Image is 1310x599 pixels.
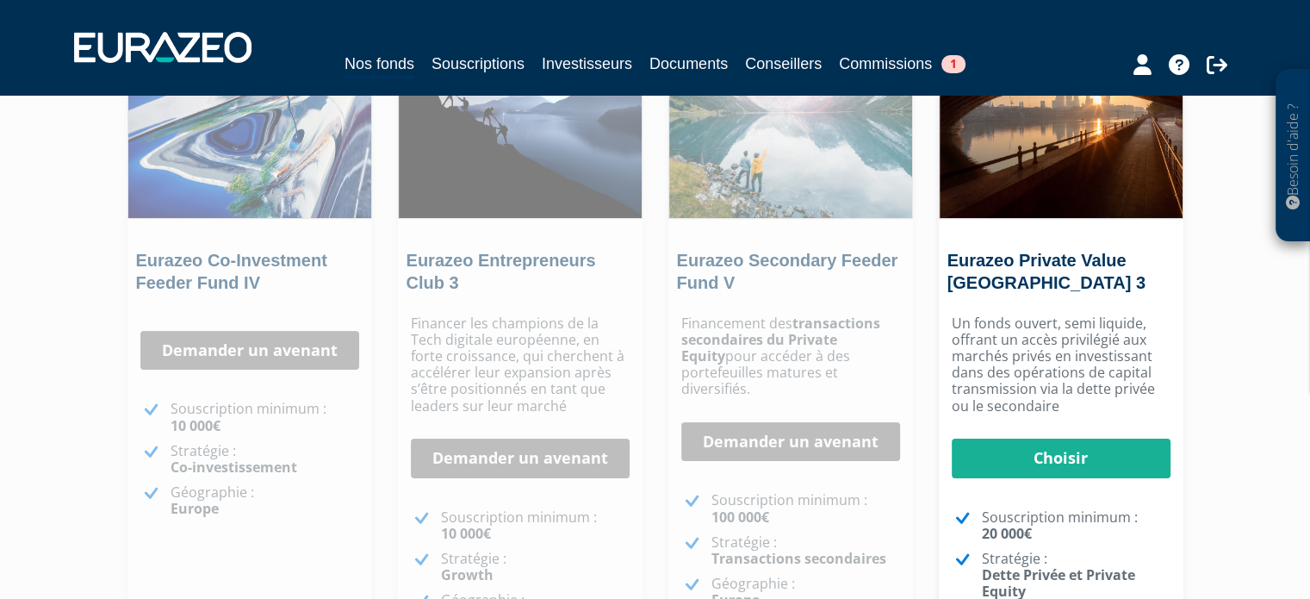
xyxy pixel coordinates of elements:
span: 1 [941,55,965,73]
a: Demander un avenant [140,331,359,371]
p: Stratégie : [441,551,630,583]
strong: 10 000€ [171,416,220,435]
strong: Transactions secondaires [711,549,886,568]
a: Investisseurs [542,52,632,76]
p: Stratégie : [171,443,359,476]
img: Eurazeo Co-Investment Feeder Fund IV [128,16,371,218]
a: Eurazeo Secondary Feeder Fund V [677,251,898,292]
strong: transactions secondaires du Private Equity [681,314,880,365]
a: Eurazeo Co-Investment Feeder Fund IV [136,251,327,292]
strong: 10 000€ [441,524,491,543]
p: Géographie : [171,484,359,517]
a: Eurazeo Entrepreneurs Club 3 [407,251,596,292]
a: Choisir [952,439,1170,478]
strong: Europe [171,499,219,518]
strong: Co-investissement [171,458,297,477]
img: Eurazeo Secondary Feeder Fund V [669,16,912,218]
a: Demander un avenant [681,422,900,462]
strong: 20 000€ [982,524,1032,543]
img: 1732889491-logotype_eurazeo_blanc_rvb.png [74,32,251,63]
strong: Growth [441,565,494,584]
a: Commissions1 [839,52,965,76]
img: Eurazeo Private Value Europe 3 [940,16,1183,218]
a: Eurazeo Private Value [GEOGRAPHIC_DATA] 3 [947,251,1145,292]
a: Nos fonds [345,52,414,78]
p: Besoin d'aide ? [1283,78,1303,234]
a: Demander un avenant [411,439,630,478]
a: Conseillers [745,52,822,76]
p: Financer les champions de la Tech digitale européenne, en forte croissance, qui cherchent à accél... [411,315,630,415]
p: Souscription minimum : [711,492,900,525]
p: Un fonds ouvert, semi liquide, offrant un accès privilégié aux marchés privés en investissant dan... [952,315,1170,415]
p: Souscription minimum : [171,401,359,434]
strong: 100 000€ [711,508,769,527]
p: Financement des pour accéder à des portefeuilles matures et diversifiés. [681,315,900,398]
p: Souscription minimum : [441,509,630,542]
a: Souscriptions [431,52,525,76]
img: Eurazeo Entrepreneurs Club 3 [399,16,642,218]
p: Souscription minimum : [982,509,1170,542]
a: Documents [649,52,728,76]
p: Stratégie : [711,534,900,567]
